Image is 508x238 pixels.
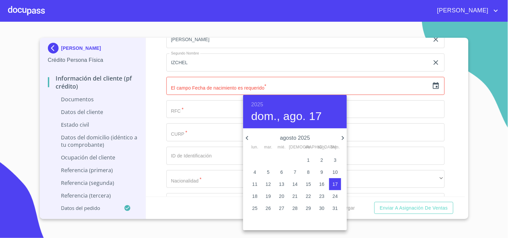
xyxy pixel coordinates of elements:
[333,181,338,188] p: 17
[289,144,301,151] span: [DEMOGRAPHIC_DATA].
[252,205,258,212] p: 25
[251,100,263,109] button: 2025
[333,193,338,200] p: 24
[302,178,314,190] button: 15
[279,205,284,212] p: 27
[276,190,288,202] button: 20
[292,193,298,200] p: 21
[276,202,288,214] button: 27
[262,166,274,178] button: 5
[252,181,258,188] p: 11
[302,154,314,166] button: 1
[316,178,328,190] button: 16
[306,181,311,188] p: 15
[253,169,256,175] p: 4
[249,178,261,190] button: 11
[306,193,311,200] p: 22
[249,190,261,202] button: 18
[276,144,288,151] span: mié.
[302,202,314,214] button: 29
[319,205,324,212] p: 30
[319,181,324,188] p: 16
[266,193,271,200] p: 19
[302,166,314,178] button: 8
[302,144,314,151] span: vie.
[329,144,341,151] span: dom.
[329,178,341,190] button: 17
[266,181,271,188] p: 12
[307,157,310,163] p: 1
[333,205,338,212] p: 31
[292,181,298,188] p: 14
[279,193,284,200] p: 20
[262,190,274,202] button: 19
[249,144,261,151] span: lun.
[280,169,283,175] p: 6
[289,202,301,214] button: 28
[329,190,341,202] button: 24
[266,205,271,212] p: 26
[276,166,288,178] button: 6
[320,169,323,175] p: 9
[333,169,338,175] p: 10
[302,190,314,202] button: 22
[249,202,261,214] button: 25
[289,166,301,178] button: 7
[262,202,274,214] button: 26
[276,178,288,190] button: 13
[316,202,328,214] button: 30
[262,144,274,151] span: mar.
[289,190,301,202] button: 21
[251,134,339,142] p: agosto 2025
[249,166,261,178] button: 4
[329,202,341,214] button: 31
[252,193,258,200] p: 18
[329,154,341,166] button: 3
[294,169,296,175] p: 7
[316,154,328,166] button: 2
[267,169,270,175] p: 5
[316,144,328,151] span: sáb.
[319,193,324,200] p: 23
[279,181,284,188] p: 13
[320,157,323,163] p: 2
[307,169,310,175] p: 8
[316,166,328,178] button: 9
[292,205,298,212] p: 28
[334,157,337,163] p: 3
[289,178,301,190] button: 14
[306,205,311,212] p: 29
[262,178,274,190] button: 12
[251,109,322,123] button: dom., ago. 17
[316,190,328,202] button: 23
[329,166,341,178] button: 10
